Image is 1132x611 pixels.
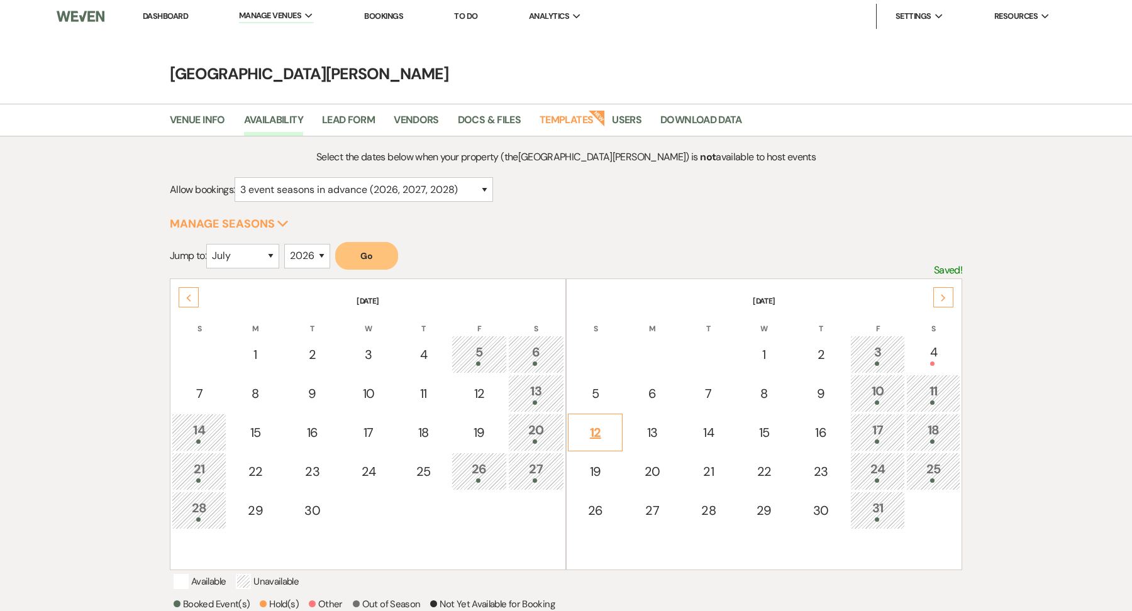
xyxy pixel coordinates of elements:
div: 11 [913,382,953,405]
div: 19 [458,423,499,442]
a: Templates [540,112,593,136]
div: 29 [743,501,784,520]
p: Saved! [934,262,962,278]
div: 13 [515,382,557,405]
th: T [284,308,340,334]
div: 24 [857,460,898,483]
div: 14 [689,423,729,442]
h4: [GEOGRAPHIC_DATA][PERSON_NAME] [113,63,1019,85]
span: Resources [994,10,1038,23]
div: 9 [291,384,333,403]
div: 11 [404,384,444,403]
div: 28 [689,501,729,520]
a: Lead Form [322,112,375,136]
div: 22 [235,462,275,481]
th: [DATE] [568,280,960,307]
div: 3 [857,343,898,366]
div: 18 [404,423,444,442]
a: Download Data [660,112,742,136]
th: T [682,308,736,334]
div: 28 [179,498,219,522]
div: 8 [743,384,784,403]
div: 7 [179,384,219,403]
th: W [736,308,791,334]
th: T [397,308,451,334]
th: M [228,308,282,334]
div: 6 [515,343,557,366]
a: To Do [454,11,477,21]
div: 12 [458,384,499,403]
div: 27 [515,460,557,483]
img: Weven Logo [57,3,104,30]
span: Settings [896,10,931,23]
div: 10 [857,382,898,405]
th: M [624,308,680,334]
div: 17 [857,421,898,444]
div: 23 [291,462,333,481]
div: 5 [458,343,499,366]
div: 4 [913,343,953,366]
div: 23 [800,462,842,481]
div: 12 [575,423,616,442]
div: 15 [235,423,275,442]
p: Available [174,574,226,589]
th: S [906,308,960,334]
div: 24 [348,462,389,481]
a: Dashboard [143,11,188,21]
span: Allow bookings: [170,183,235,196]
strong: not [700,150,716,163]
a: Vendors [394,112,439,136]
div: 25 [404,462,444,481]
div: 16 [800,423,842,442]
th: F [850,308,905,334]
th: W [341,308,396,334]
div: 4 [404,345,444,364]
div: 5 [575,384,616,403]
div: 8 [235,384,275,403]
a: Docs & Files [458,112,521,136]
th: T [793,308,849,334]
th: S [568,308,623,334]
button: Go [335,242,398,270]
span: Analytics [529,10,569,23]
div: 20 [631,462,673,481]
div: 17 [348,423,389,442]
div: 6 [631,384,673,403]
a: Bookings [364,11,403,21]
div: 21 [179,460,219,483]
div: 20 [515,421,557,444]
div: 30 [291,501,333,520]
div: 14 [179,421,219,444]
div: 26 [575,501,616,520]
div: 1 [743,345,784,364]
strong: New [589,109,606,126]
div: 2 [291,345,333,364]
div: 16 [291,423,333,442]
div: 9 [800,384,842,403]
th: S [172,308,226,334]
div: 18 [913,421,953,444]
div: 29 [235,501,275,520]
div: 3 [348,345,389,364]
div: 31 [857,498,898,522]
th: S [508,308,564,334]
div: 22 [743,462,784,481]
button: Manage Seasons [170,218,289,229]
div: 21 [689,462,729,481]
span: Jump to: [170,249,206,262]
a: Users [612,112,641,136]
span: Manage Venues [239,9,301,22]
div: 19 [575,462,616,481]
div: 26 [458,460,499,483]
div: 25 [913,460,953,483]
div: 1 [235,345,275,364]
div: 10 [348,384,389,403]
p: Select the dates below when your property (the [GEOGRAPHIC_DATA][PERSON_NAME] ) is available to h... [269,149,863,165]
div: 13 [631,423,673,442]
th: [DATE] [172,280,564,307]
div: 27 [631,501,673,520]
div: 15 [743,423,784,442]
a: Availability [244,112,303,136]
p: Unavailable [236,574,299,589]
th: F [452,308,506,334]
